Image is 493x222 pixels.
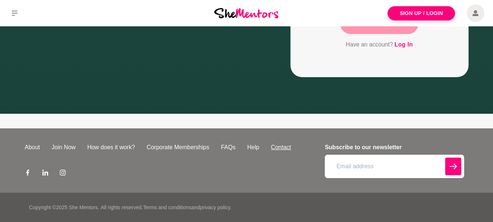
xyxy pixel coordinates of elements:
[325,155,464,178] input: Email address
[215,143,241,152] a: FAQs
[200,204,230,210] a: privacy policy
[265,143,297,152] a: Contact
[394,40,413,49] a: Log In
[101,204,231,211] p: All rights reserved. and .
[241,143,265,152] a: Help
[19,143,46,152] a: About
[25,169,31,178] a: Facebook
[325,143,464,152] h4: Subscribe to our newsletter
[60,169,66,178] a: Instagram
[46,143,81,152] a: Join Now
[29,204,99,211] p: Copyright © 2025 She Mentors .
[214,8,278,18] img: She Mentors Logo
[81,143,141,152] a: How does it work?
[143,204,191,210] a: Terms and conditions
[141,143,215,152] a: Corporate Memberships
[317,40,442,49] p: Have an account?
[42,169,48,178] a: LinkedIn
[388,6,455,20] a: Sign Up / Login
